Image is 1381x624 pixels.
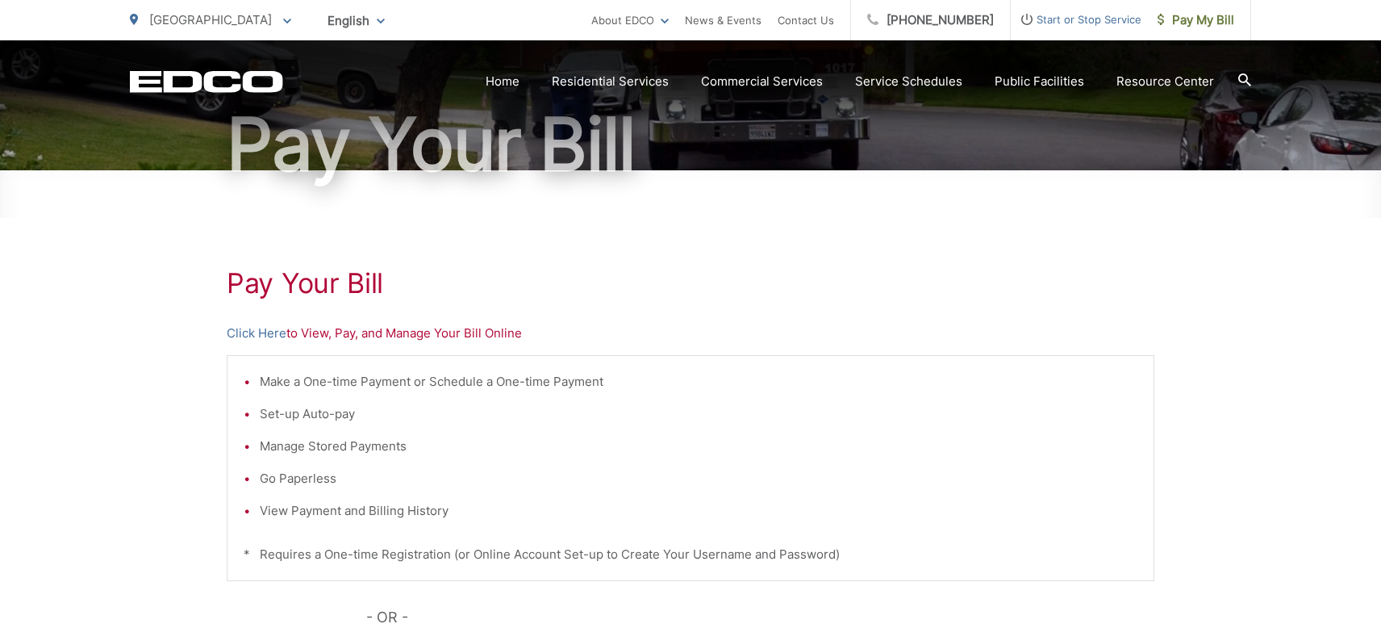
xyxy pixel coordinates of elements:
a: Click Here [227,324,286,343]
a: EDCD logo. Return to the homepage. [130,70,283,93]
a: Public Facilities [995,72,1084,91]
span: [GEOGRAPHIC_DATA] [149,12,272,27]
a: Commercial Services [701,72,823,91]
li: Make a One-time Payment or Schedule a One-time Payment [260,372,1137,392]
a: Resource Center [1116,72,1214,91]
a: News & Events [685,10,761,30]
span: Pay My Bill [1158,10,1234,30]
span: English [315,6,397,35]
a: Residential Services [552,72,669,91]
a: Contact Us [778,10,834,30]
p: to View, Pay, and Manage Your Bill Online [227,324,1154,343]
a: Home [486,72,519,91]
li: Manage Stored Payments [260,437,1137,456]
li: Set-up Auto-pay [260,404,1137,424]
a: Service Schedules [855,72,962,91]
li: Go Paperless [260,469,1137,488]
h1: Pay Your Bill [227,267,1154,299]
li: View Payment and Billing History [260,501,1137,521]
p: * Requires a One-time Registration (or Online Account Set-up to Create Your Username and Password) [244,545,1137,564]
a: About EDCO [591,10,669,30]
h1: Pay Your Bill [130,104,1251,185]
